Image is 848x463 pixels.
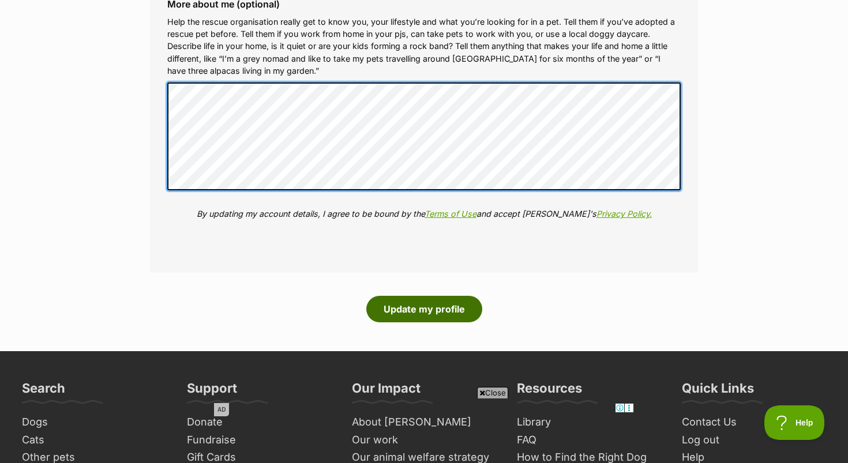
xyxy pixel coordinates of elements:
[677,413,831,431] a: Contact Us
[17,431,171,449] a: Cats
[517,380,582,403] h3: Resources
[682,380,754,403] h3: Quick Links
[17,413,171,431] a: Dogs
[22,380,65,403] h3: Search
[366,296,482,322] button: Update my profile
[187,380,237,403] h3: Support
[425,209,476,219] a: Terms of Use
[167,16,681,77] p: Help the rescue organisation really get to know you, your lifestyle and what you’re looking for i...
[677,431,831,449] a: Log out
[167,208,681,220] p: By updating my account details, I agree to be bound by the and accept [PERSON_NAME]'s
[352,380,421,403] h3: Our Impact
[764,405,825,440] iframe: Help Scout Beacon - Open
[214,403,229,416] span: AD
[182,413,336,431] a: Donate
[182,431,336,449] a: Fundraise
[596,209,652,219] a: Privacy Policy.
[477,387,508,398] span: Close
